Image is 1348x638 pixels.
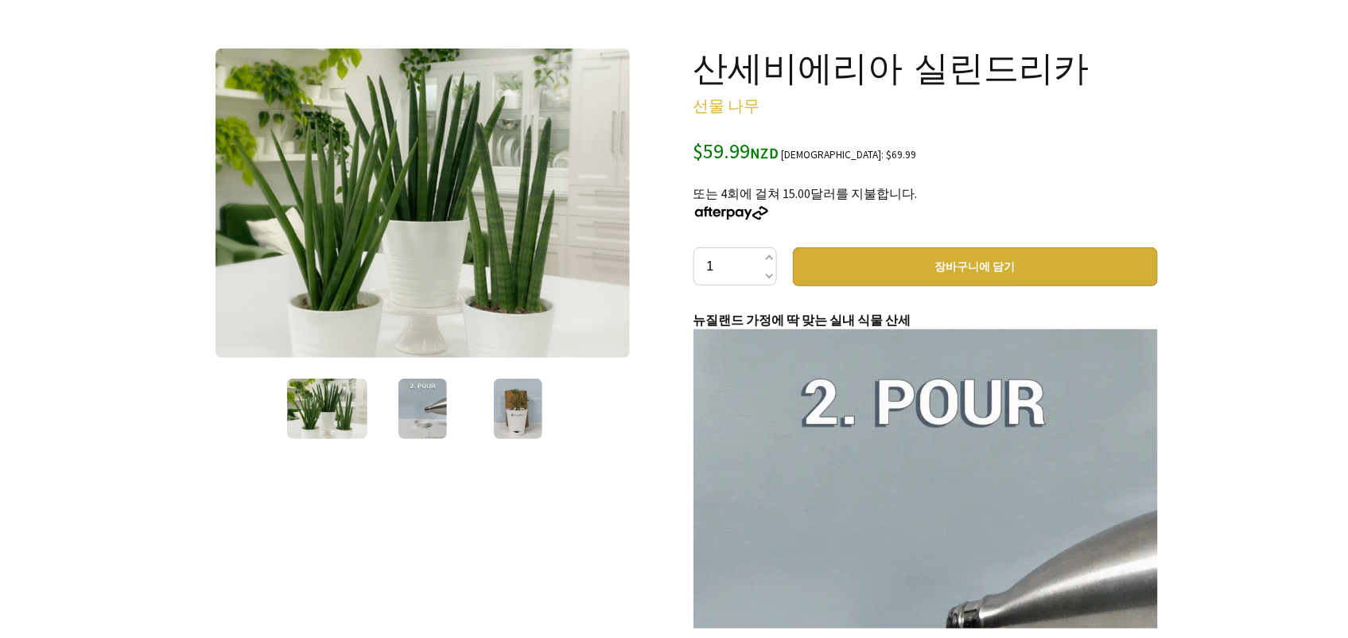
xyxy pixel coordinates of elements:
[693,206,770,220] img: 애프터페이
[398,379,447,439] img: 산세비에리아 실린드리카
[935,259,1016,274] font: 장바구니에 담기
[693,185,918,201] font: 또는 4회에 걸쳐 15.00달러를 지불합니다.
[693,312,911,328] font: 뉴질랜드 가정에 딱 맞는 실내 식물 산세
[287,379,367,439] img: 산세비에리아 실린드리카
[751,144,779,162] font: NZD
[216,49,631,358] img: 산세비에리아 실린드리카
[782,148,917,161] font: [DEMOGRAPHIC_DATA]: $69.99
[793,247,1158,286] button: 장바구니에 담기
[693,138,751,164] font: $59.99
[693,95,760,115] a: 선물 나무
[693,45,1090,89] font: 산세비에리아 실린드리카
[494,379,542,439] img: 산세비에리아 실린드리카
